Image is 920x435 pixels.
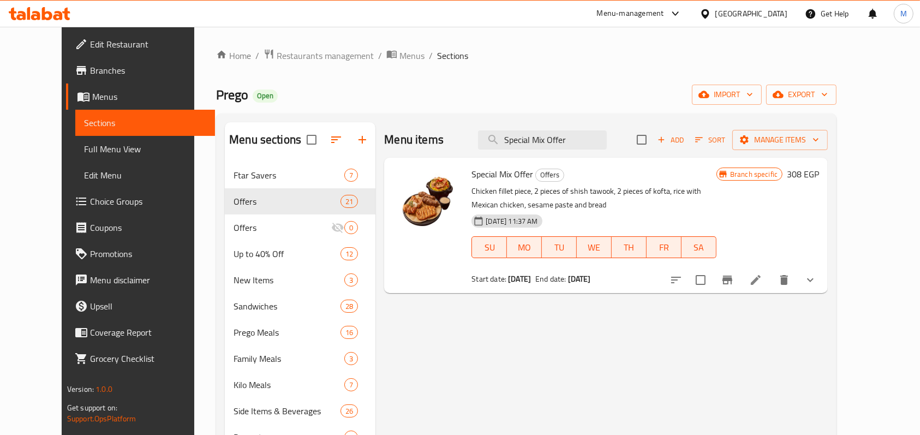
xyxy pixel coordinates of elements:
button: SA [682,236,716,258]
span: 21 [341,196,357,207]
span: Ftar Savers [234,169,344,182]
span: Sort sections [323,127,349,153]
span: New Items [234,273,344,287]
h6: 308 EGP [787,166,819,182]
span: TH [616,240,642,255]
div: Kilo Meals [234,378,344,391]
a: Edit menu item [749,273,762,287]
a: Coupons [66,214,216,241]
span: Family Meals [234,352,344,365]
span: 26 [341,406,357,416]
span: 16 [341,327,357,338]
button: export [766,85,837,105]
div: Side Items & Beverages26 [225,398,375,424]
span: Manage items [741,133,819,147]
a: Promotions [66,241,216,267]
div: items [340,247,358,260]
span: Get support on: [67,401,117,415]
span: SA [686,240,712,255]
span: Sections [84,116,207,129]
span: Add [656,134,685,146]
span: Menus [399,49,425,62]
div: items [344,221,358,234]
div: [GEOGRAPHIC_DATA] [715,8,787,20]
span: End date: [535,272,566,286]
span: Side Items & Beverages [234,404,340,418]
span: Promotions [90,247,207,260]
button: SU [471,236,507,258]
div: Kilo Meals7 [225,372,375,398]
span: Offers [234,195,340,208]
span: 7 [345,380,357,390]
span: Branch specific [726,169,782,180]
a: Upsell [66,293,216,319]
a: Edit Menu [75,162,216,188]
svg: Show Choices [804,273,817,287]
a: Coverage Report [66,319,216,345]
a: Sections [75,110,216,136]
span: Open [253,91,278,100]
a: Menus [386,49,425,63]
svg: Inactive section [331,221,344,234]
button: Manage items [732,130,828,150]
h2: Menu items [384,132,444,148]
span: Sandwiches [234,300,340,313]
span: Offers [234,221,331,234]
span: 0 [345,223,357,233]
span: SU [476,240,503,255]
span: Up to 40% Off [234,247,340,260]
span: Version: [67,382,94,396]
li: / [255,49,259,62]
span: Add item [653,132,688,148]
span: Edit Menu [84,169,207,182]
b: [DATE] [568,272,591,286]
span: Upsell [90,300,207,313]
span: FR [651,240,677,255]
li: / [429,49,433,62]
span: 3 [345,275,357,285]
div: Up to 40% Off12 [225,241,375,267]
span: Prego [216,82,248,107]
button: sort-choices [663,267,689,293]
button: Sort [692,132,728,148]
button: TH [612,236,647,258]
span: Menus [92,90,207,103]
img: Special Mix Offer [393,166,463,236]
span: MO [511,240,537,255]
a: Menus [66,84,216,110]
div: items [340,300,358,313]
span: 7 [345,170,357,181]
span: 3 [345,354,357,364]
button: show more [797,267,823,293]
span: Coupons [90,221,207,234]
button: WE [577,236,612,258]
span: Prego Meals [234,326,340,339]
span: Restaurants management [277,49,374,62]
button: Add [653,132,688,148]
span: 1.0.0 [95,382,112,396]
span: Select all sections [300,128,323,151]
a: Home [216,49,251,62]
span: TU [546,240,572,255]
span: Coverage Report [90,326,207,339]
div: New Items3 [225,267,375,293]
a: Grocery Checklist [66,345,216,372]
div: Offers [535,169,564,182]
span: export [775,88,828,102]
button: import [692,85,762,105]
div: items [340,326,358,339]
span: Choice Groups [90,195,207,208]
span: Full Menu View [84,142,207,156]
button: TU [542,236,577,258]
div: Family Meals3 [225,345,375,372]
span: Menu disclaimer [90,273,207,287]
span: WE [581,240,607,255]
div: items [344,378,358,391]
span: [DATE] 11:37 AM [481,216,542,227]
